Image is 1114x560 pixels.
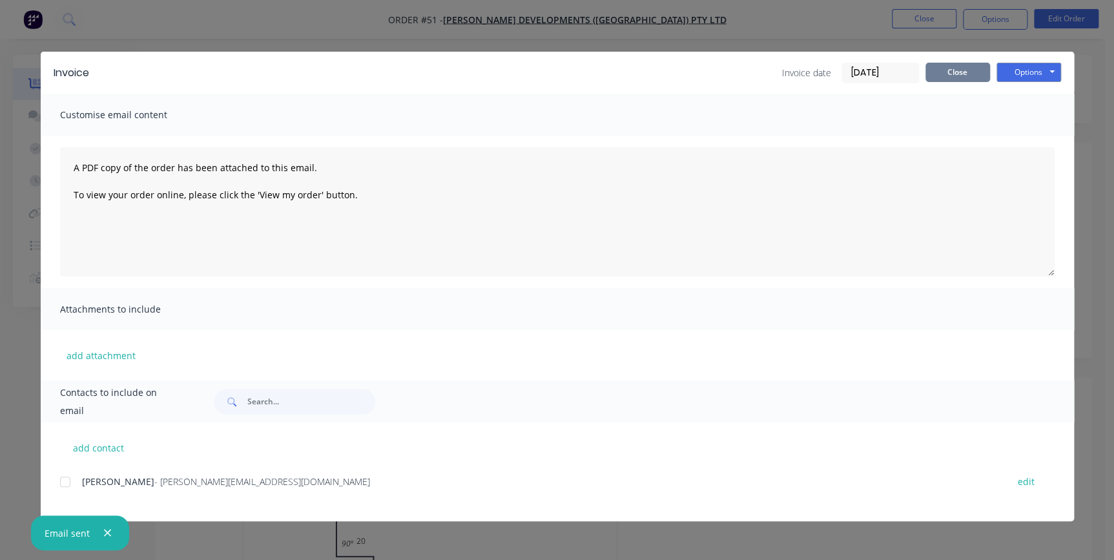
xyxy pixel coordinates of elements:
[45,526,90,540] div: Email sent
[60,384,182,420] span: Contacts to include on email
[154,475,370,488] span: - [PERSON_NAME][EMAIL_ADDRESS][DOMAIN_NAME]
[60,346,142,365] button: add attachment
[925,63,990,82] button: Close
[60,438,138,457] button: add contact
[54,65,89,81] div: Invoice
[82,475,154,488] span: [PERSON_NAME]
[60,106,202,124] span: Customise email content
[996,63,1061,82] button: Options
[247,389,375,415] input: Search...
[782,66,831,79] span: Invoice date
[60,147,1055,276] textarea: A PDF copy of the order has been attached to this email. To view your order online, please click ...
[1010,473,1042,490] button: edit
[60,300,202,318] span: Attachments to include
